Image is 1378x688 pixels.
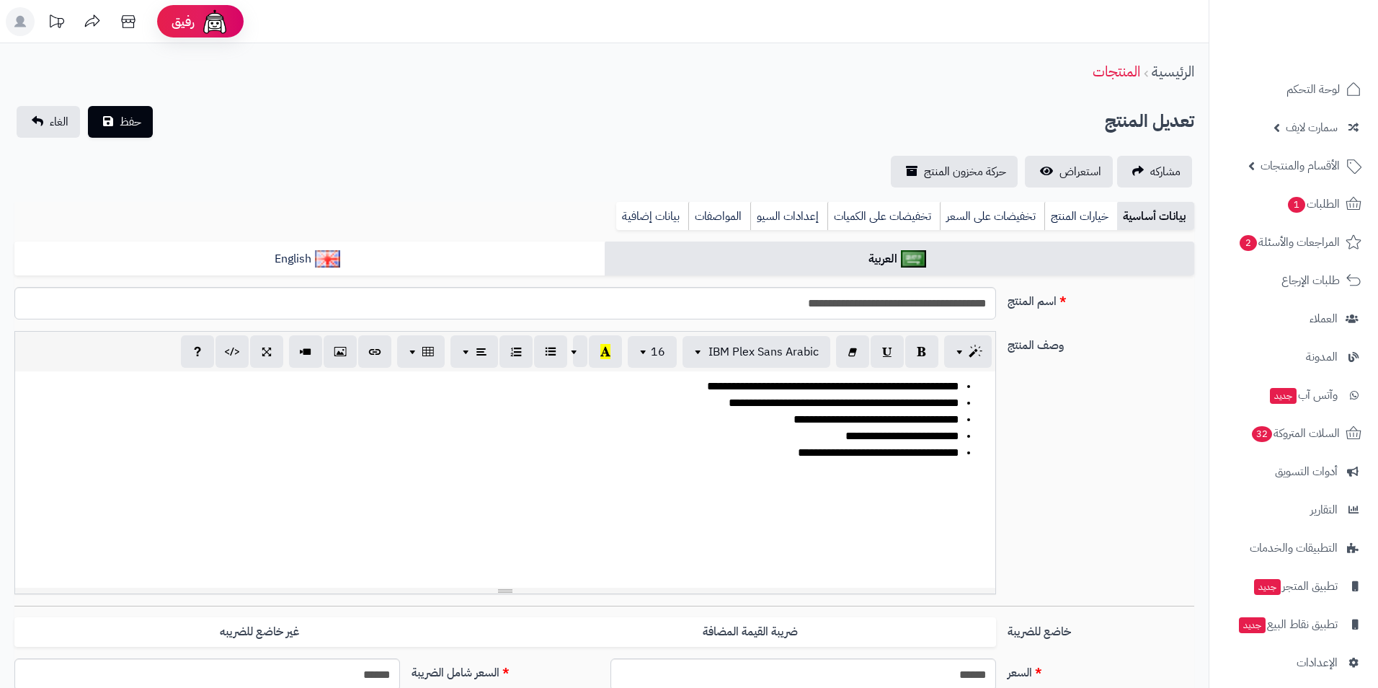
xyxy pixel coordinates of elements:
[406,658,605,682] label: السعر شامل الضريبة
[1002,331,1201,354] label: وصف المنتج
[1218,531,1369,565] a: التطبيقات والخدمات
[1310,500,1338,520] span: التقارير
[1288,197,1305,213] span: 1
[1240,235,1257,251] span: 2
[315,250,340,268] img: English
[1250,538,1338,558] span: التطبيقات والخدمات
[901,250,926,268] img: العربية
[1261,156,1340,176] span: الأقسام والمنتجات
[1218,187,1369,221] a: الطلبات1
[1152,61,1194,82] a: الرئيسية
[1218,454,1369,489] a: أدوات التسويق
[120,113,141,131] span: حفظ
[505,617,996,647] label: ضريبة القيمة المضافة
[1238,232,1340,252] span: المراجعات والأسئلة
[200,7,229,36] img: ai-face.png
[688,202,750,231] a: المواصفات
[1218,225,1369,260] a: المراجعات والأسئلة2
[1117,156,1192,188] a: مشاركه
[1252,426,1272,442] span: 32
[1268,385,1338,405] span: وآتس آب
[1250,423,1340,444] span: السلات المتروكة
[1218,569,1369,604] a: تطبيق المتجرجديد
[1281,270,1340,291] span: طلبات الإرجاع
[628,336,677,368] button: 16
[1218,340,1369,374] a: المدونة
[1044,202,1117,231] a: خيارات المنتج
[1002,617,1201,640] label: خاضع للضريبة
[38,7,74,40] a: تحديثات المنصة
[1150,163,1181,180] span: مشاركه
[17,106,80,138] a: الغاء
[616,202,688,231] a: بيانات إضافية
[50,113,68,131] span: الغاء
[1218,72,1369,107] a: لوحة التحكم
[651,343,665,361] span: 16
[1002,287,1201,310] label: اسم المنتج
[1002,658,1201,682] label: السعر
[1218,493,1369,527] a: التقارير
[1218,416,1369,451] a: السلات المتروكة32
[827,202,940,231] a: تخفيضات على الكميات
[1280,35,1364,66] img: logo-2.png
[88,106,153,138] button: حفظ
[1218,607,1369,642] a: تطبيق نقاط البيعجديد
[14,242,605,277] a: English
[1237,614,1338,635] span: تطبيق نقاط البيع
[683,336,830,368] button: IBM Plex Sans Arabic
[1286,118,1338,138] span: سمارت لايف
[1253,576,1338,596] span: تطبيق المتجر
[1286,194,1340,214] span: الطلبات
[1286,79,1340,100] span: لوحة التحكم
[1059,163,1101,180] span: استعراض
[1254,579,1281,595] span: جديد
[1310,309,1338,329] span: العملاء
[1117,202,1194,231] a: بيانات أساسية
[891,156,1018,188] a: حركة مخزون المنتج
[1218,645,1369,680] a: الإعدادات
[708,343,819,361] span: IBM Plex Sans Arabic
[1218,263,1369,298] a: طلبات الإرجاع
[1218,378,1369,413] a: وآتس آبجديد
[1270,388,1297,404] span: جديد
[172,13,195,30] span: رفيق
[1093,61,1140,82] a: المنتجات
[1218,301,1369,336] a: العملاء
[924,163,1006,180] span: حركة مخزون المنتج
[1239,617,1266,633] span: جديد
[605,242,1195,277] a: العربية
[1297,653,1338,673] span: الإعدادات
[1025,156,1113,188] a: استعراض
[1306,347,1338,367] span: المدونة
[1105,107,1194,136] h2: تعديل المنتج
[1275,462,1338,482] span: أدوات التسويق
[940,202,1044,231] a: تخفيضات على السعر
[14,617,505,647] label: غير خاضع للضريبه
[750,202,827,231] a: إعدادات السيو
